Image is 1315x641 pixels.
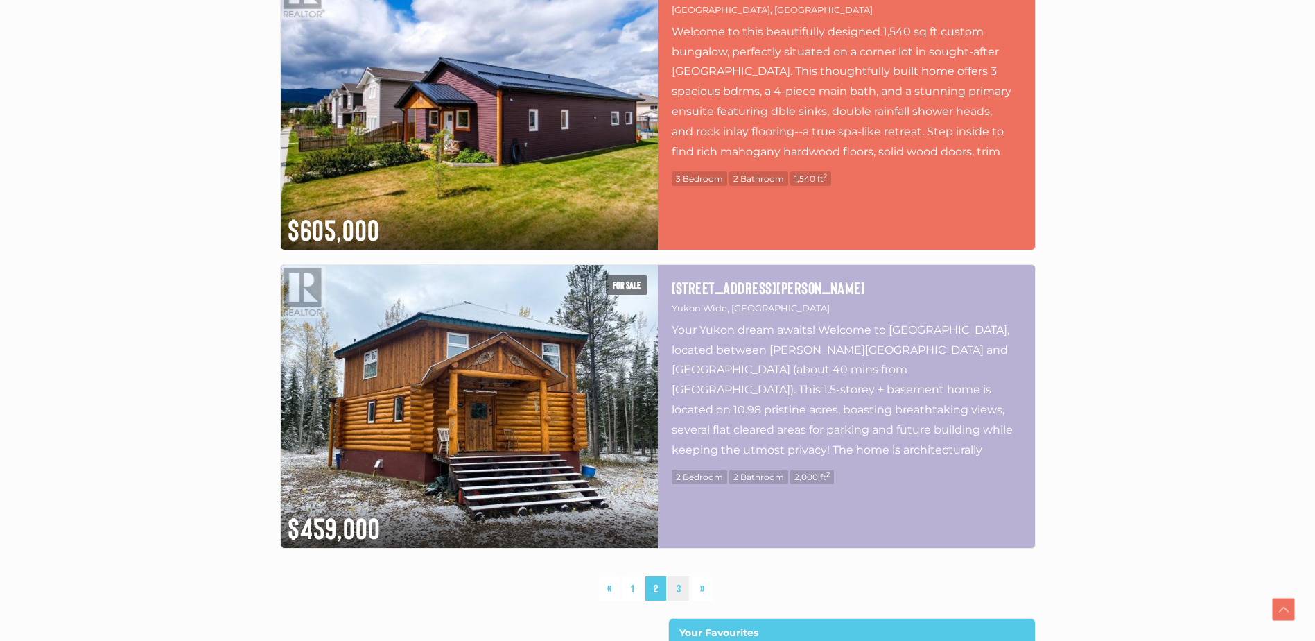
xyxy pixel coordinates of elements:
a: 3 [668,576,689,601]
a: [STREET_ADDRESS][PERSON_NAME] [672,279,1021,297]
sup: 2 [824,172,827,180]
p: Your Yukon dream awaits! Welcome to [GEOGRAPHIC_DATA], located between [PERSON_NAME][GEOGRAPHIC_D... [672,320,1021,459]
div: $459,000 [281,501,658,548]
a: « [599,576,620,601]
span: 2,000 ft [790,470,834,484]
span: 2 Bedroom [672,470,727,484]
p: Welcome to this beautifully designed 1,540 sq ft custom bungalow, perfectly situated on a corner ... [672,22,1021,161]
span: 2 Bathroom [729,470,788,484]
a: 1 [622,576,643,601]
p: Yukon Wide, [GEOGRAPHIC_DATA] [672,300,1021,316]
span: For sale [606,275,647,295]
span: 2 Bathroom [729,171,788,186]
a: » [692,576,713,601]
div: $605,000 [281,203,658,250]
span: 1,540 ft [790,171,831,186]
img: 28198 ROBERT CAMPBELL HIGHWAY, Yukon Wide, Yukon [281,265,658,548]
sup: 2 [826,470,830,478]
span: 3 Bedroom [672,171,727,186]
strong: Your Favourites [679,626,758,639]
p: [GEOGRAPHIC_DATA], [GEOGRAPHIC_DATA] [672,2,1021,18]
span: 2 [645,576,666,601]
